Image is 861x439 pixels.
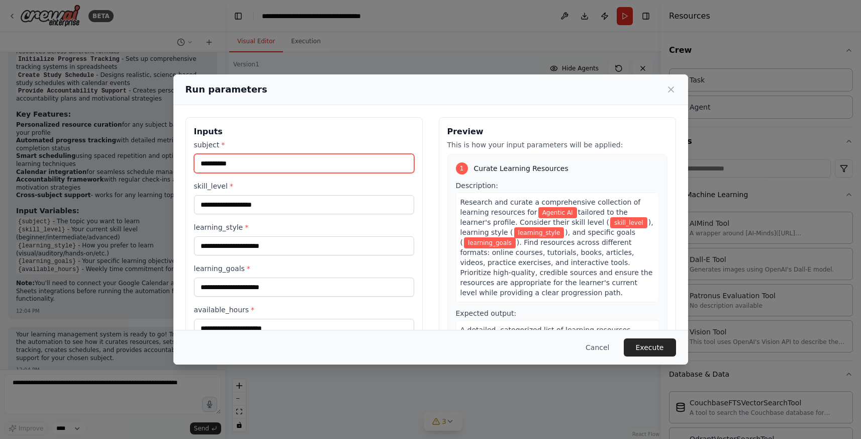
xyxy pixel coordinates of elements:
label: learning_style [194,222,414,232]
span: Research and curate a comprehensive collection of learning resources for [460,198,641,216]
span: Variable: learning_goals [464,237,516,248]
span: Curate Learning Resources [474,163,568,173]
span: Variable: learning_style [514,227,564,238]
span: Expected output: [456,309,517,317]
p: This is how your input parameters will be applied: [447,140,667,150]
h2: Run parameters [185,82,267,97]
label: available_hours [194,305,414,315]
span: Description: [456,182,498,190]
label: learning_goals [194,264,414,274]
h3: Inputs [194,126,414,138]
button: Execute [624,338,676,357]
span: Variable: subject [538,207,577,218]
h3: Preview [447,126,667,138]
span: ). Find resources across different formats: online courses, tutorials, books, articles, videos, p... [460,238,653,297]
span: A detailed, categorized list of learning resources including: resource name, type (course/book/vi... [460,326,653,394]
label: skill_level [194,181,414,191]
button: Cancel [578,338,617,357]
div: 1 [456,162,468,174]
span: Variable: skill_level [610,217,647,228]
label: subject [194,140,414,150]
